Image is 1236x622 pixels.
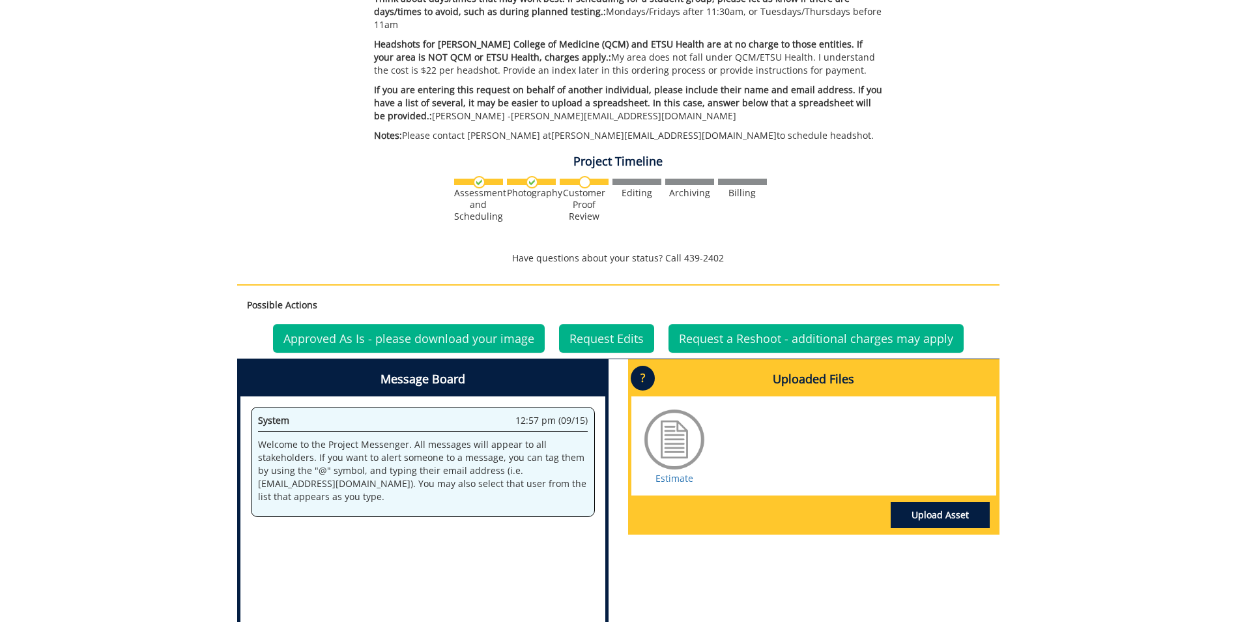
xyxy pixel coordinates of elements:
[374,129,884,142] p: Please contact [PERSON_NAME] at [PERSON_NAME][EMAIL_ADDRESS][DOMAIN_NAME] to schedule headshot.
[507,187,556,199] div: Photography
[665,187,714,199] div: Archiving
[258,438,588,503] p: Welcome to the Project Messenger. All messages will appear to all stakeholders. If you want to al...
[374,83,882,122] span: If you are entering this request on behalf of another individual, please include their name and e...
[273,324,545,353] a: Approved As Is - please download your image
[559,324,654,353] a: Request Edits
[655,472,693,484] a: Estimate
[515,414,588,427] span: 12:57 pm (09/15)
[237,252,999,265] p: Have questions about your status? Call 439-2402
[560,187,609,222] div: Customer Proof Review
[473,176,485,188] img: checkmark
[526,176,538,188] img: checkmark
[240,363,605,396] h4: Message Board
[258,414,289,426] span: System
[631,363,996,396] h4: Uploaded Files
[631,366,655,391] p: ?
[718,187,767,199] div: Billing
[668,324,964,353] a: Request a Reshoot - additional charges may apply
[454,187,503,222] div: Assessment and Scheduling
[579,176,591,188] img: no
[374,83,884,123] p: [PERSON_NAME] - [PERSON_NAME][EMAIL_ADDRESS][DOMAIN_NAME]
[247,299,317,311] strong: Possible Actions
[612,187,661,199] div: Editing
[891,502,990,528] a: Upload Asset
[237,155,999,168] h4: Project Timeline
[374,38,863,63] span: Headshots for [PERSON_NAME] College of Medicine (QCM) and ETSU Health are at no charge to those e...
[374,129,402,141] span: Notes:
[374,38,884,77] p: My area does not fall under QCM/ETSU Health. I understand the cost is $22 per headshot. Provide a...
